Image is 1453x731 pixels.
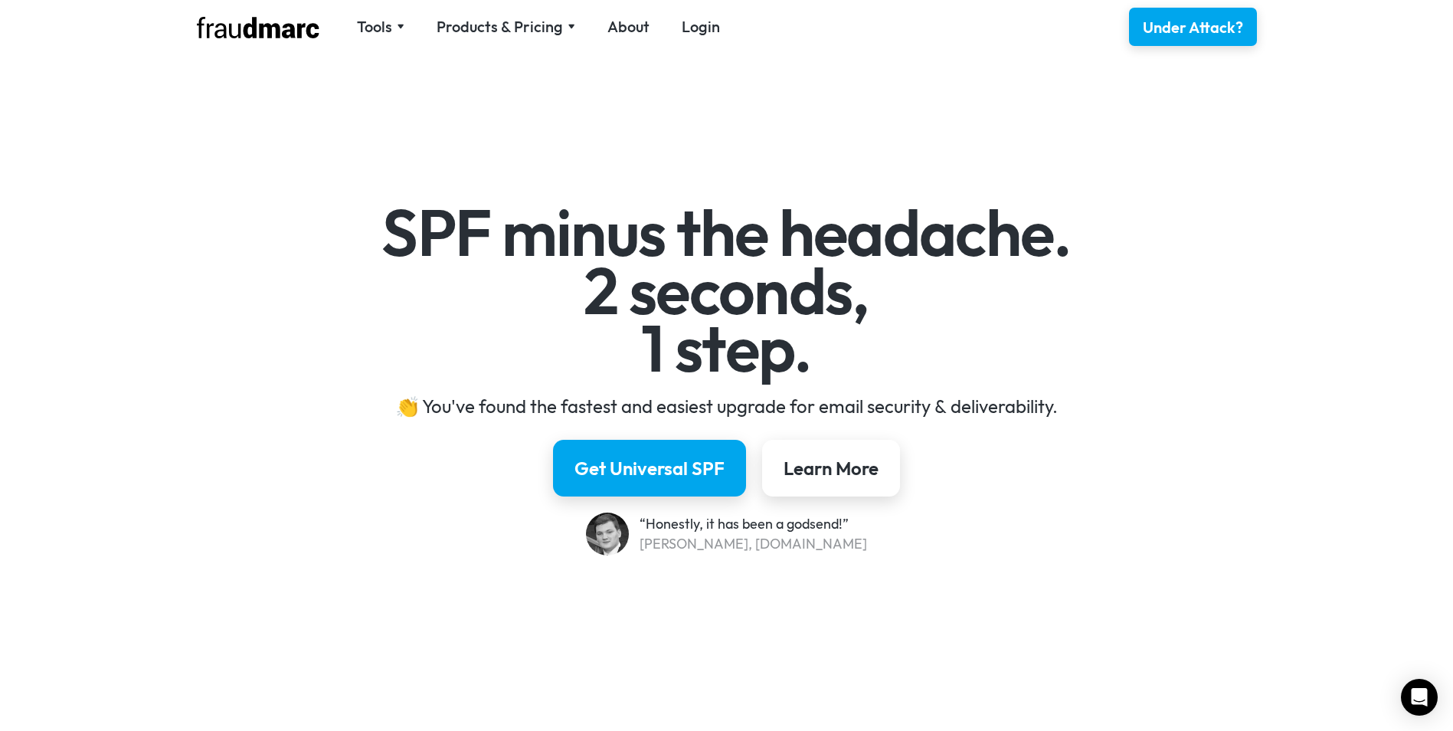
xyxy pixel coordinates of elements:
div: Open Intercom Messenger [1401,679,1438,716]
div: Learn More [784,456,879,480]
a: About [607,16,650,38]
div: Tools [357,16,392,38]
div: Under Attack? [1143,17,1243,38]
div: 👏 You've found the fastest and easiest upgrade for email security & deliverability. [282,394,1171,418]
div: Products & Pricing [437,16,563,38]
div: Tools [357,16,404,38]
a: Login [682,16,720,38]
h1: SPF minus the headache. 2 seconds, 1 step. [282,204,1171,378]
div: “Honestly, it has been a godsend!” [640,514,867,534]
a: Get Universal SPF [553,440,746,497]
div: Products & Pricing [437,16,575,38]
a: Learn More [762,440,900,497]
a: Under Attack? [1129,8,1257,46]
div: [PERSON_NAME], [DOMAIN_NAME] [640,534,867,554]
div: Get Universal SPF [574,456,725,480]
